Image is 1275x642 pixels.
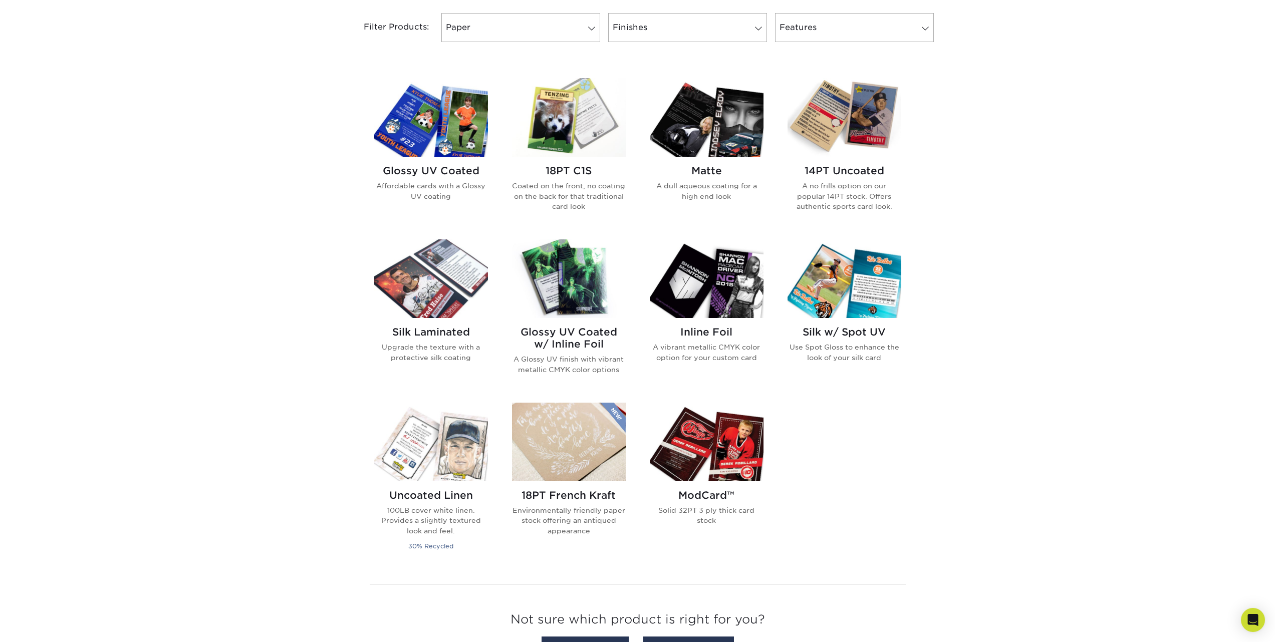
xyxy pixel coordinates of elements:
[650,239,763,391] a: Inline Foil Trading Cards Inline Foil A vibrant metallic CMYK color option for your custom card
[650,326,763,338] h2: Inline Foil
[512,181,626,211] p: Coated on the front, no coating on the back for that traditional card look
[788,239,901,318] img: Silk w/ Spot UV Trading Cards
[788,181,901,211] p: A no frills option on our popular 14PT stock. Offers authentic sports card look.
[650,78,763,227] a: Matte Trading Cards Matte A dull aqueous coating for a high end look
[512,354,626,375] p: A Glossy UV finish with vibrant metallic CMYK color options
[512,165,626,177] h2: 18PT C1S
[374,505,488,536] p: 100LB cover white linen. Provides a slightly textured look and feel.
[650,505,763,526] p: Solid 32PT 3 ply thick card stock
[650,181,763,201] p: A dull aqueous coating for a high end look
[788,342,901,363] p: Use Spot Gloss to enhance the look of your silk card
[374,326,488,338] h2: Silk Laminated
[650,78,763,157] img: Matte Trading Cards
[512,239,626,391] a: Glossy UV Coated w/ Inline Foil Trading Cards Glossy UV Coated w/ Inline Foil A Glossy UV finish ...
[374,489,488,501] h2: Uncoated Linen
[512,403,626,564] a: 18PT French Kraft Trading Cards 18PT French Kraft Environmentally friendly paper stock offering a...
[788,78,901,227] a: 14PT Uncoated Trading Cards 14PT Uncoated A no frills option on our popular 14PT stock. Offers au...
[374,403,488,564] a: Uncoated Linen Trading Cards Uncoated Linen 100LB cover white linen. Provides a slightly textured...
[370,604,906,639] h3: Not sure which product is right for you?
[374,78,488,157] img: Glossy UV Coated Trading Cards
[608,13,767,42] a: Finishes
[512,489,626,501] h2: 18PT French Kraft
[1241,608,1265,632] div: Open Intercom Messenger
[775,13,934,42] a: Features
[788,165,901,177] h2: 14PT Uncoated
[788,326,901,338] h2: Silk w/ Spot UV
[512,505,626,536] p: Environmentally friendly paper stock offering an antiqued appearance
[337,13,437,42] div: Filter Products:
[650,403,763,564] a: ModCard™ Trading Cards ModCard™ Solid 32PT 3 ply thick card stock
[3,611,85,638] iframe: Google Customer Reviews
[512,78,626,157] img: 18PT C1S Trading Cards
[374,239,488,391] a: Silk Laminated Trading Cards Silk Laminated Upgrade the texture with a protective silk coating
[374,239,488,318] img: Silk Laminated Trading Cards
[374,181,488,201] p: Affordable cards with a Glossy UV coating
[650,342,763,363] p: A vibrant metallic CMYK color option for your custom card
[512,239,626,318] img: Glossy UV Coated w/ Inline Foil Trading Cards
[374,403,488,481] img: Uncoated Linen Trading Cards
[512,326,626,350] h2: Glossy UV Coated w/ Inline Foil
[788,78,901,157] img: 14PT Uncoated Trading Cards
[601,403,626,433] img: New Product
[374,78,488,227] a: Glossy UV Coated Trading Cards Glossy UV Coated Affordable cards with a Glossy UV coating
[650,403,763,481] img: ModCard™ Trading Cards
[788,239,901,391] a: Silk w/ Spot UV Trading Cards Silk w/ Spot UV Use Spot Gloss to enhance the look of your silk card
[374,165,488,177] h2: Glossy UV Coated
[650,239,763,318] img: Inline Foil Trading Cards
[441,13,600,42] a: Paper
[650,165,763,177] h2: Matte
[512,78,626,227] a: 18PT C1S Trading Cards 18PT C1S Coated on the front, no coating on the back for that traditional ...
[650,489,763,501] h2: ModCard™
[408,542,453,550] small: 30% Recycled
[374,342,488,363] p: Upgrade the texture with a protective silk coating
[512,403,626,481] img: 18PT French Kraft Trading Cards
